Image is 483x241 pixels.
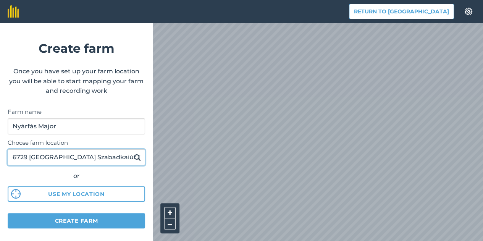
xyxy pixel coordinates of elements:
[8,138,145,147] label: Choose farm location
[8,186,145,202] button: Use my location
[8,39,145,58] h1: Create farm
[8,213,145,228] button: Create farm
[8,171,145,181] div: or
[134,153,141,162] img: svg+xml;base64,PHN2ZyB4bWxucz0iaHR0cDovL3d3dy53My5vcmcvMjAwMC9zdmciIHdpZHRoPSIxOSIgaGVpZ2h0PSIyNC...
[8,118,145,134] input: Farm name
[164,207,176,218] button: +
[349,4,454,19] button: Return to [GEOGRAPHIC_DATA]
[8,5,19,18] img: fieldmargin Logo
[8,66,145,96] p: Once you have set up your farm location you will be able to start mapping your farm and recording...
[164,218,176,230] button: –
[11,189,21,199] img: svg%3e
[8,149,145,165] input: Enter your farm’s address
[464,8,473,15] img: A cog icon
[8,107,145,116] label: Farm name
